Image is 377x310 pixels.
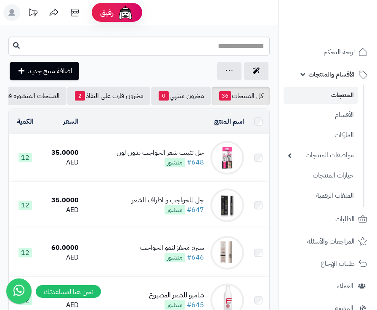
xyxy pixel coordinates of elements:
a: مواصفات المنتجات [284,146,358,164]
img: جل تثبيت شعر الحواجب بدون لون [210,141,244,175]
span: طلبات الإرجاع [321,258,355,270]
a: العملاء [284,276,372,296]
a: #648 [187,157,204,167]
span: منشور [165,300,185,310]
a: اسم المنتج [214,117,244,127]
a: #647 [187,205,204,215]
div: AED [45,300,79,310]
div: جل تثبيت شعر الحواجب بدون لون [117,148,204,158]
span: منشور [165,158,185,167]
a: طلبات الإرجاع [284,254,372,274]
span: لوحة التحكم [324,46,355,58]
div: 60.0000 [45,243,79,253]
span: 2 [75,91,85,101]
div: جل للحواجب و اطراف الشعر [132,196,204,205]
a: الماركات [284,126,358,144]
a: اضافة منتج جديد [10,62,79,80]
img: ai-face.png [117,4,134,21]
a: المراجعات والأسئلة [284,231,372,252]
a: #645 [187,300,204,310]
a: لوحة التحكم [284,42,372,62]
span: 36 [219,91,231,101]
a: #646 [187,252,204,262]
span: 12 [19,201,32,210]
a: خيارات المنتجات [284,167,358,185]
a: الكمية [17,117,34,127]
span: اضافة منتج جديد [28,66,72,76]
div: AED [45,205,79,215]
div: شامبو للشعر المصبوغ [149,291,204,300]
span: المراجعات والأسئلة [307,236,355,247]
img: سيرم محفز لنمو الحواجب [210,236,244,270]
a: المنتجات [284,87,358,104]
div: 35.0000 [45,196,79,205]
div: AED [45,253,79,262]
span: منشور [165,253,185,262]
span: 0 [159,91,169,101]
span: العملاء [337,280,353,292]
a: تحديثات المنصة [22,4,43,23]
a: الأقسام [284,106,358,124]
span: الأقسام والمنتجات [308,69,355,80]
a: كل المنتجات36 [212,87,270,105]
a: السعر [63,117,79,127]
span: الطلبات [335,213,355,225]
span: منشور [165,205,185,215]
a: مخزون منتهي0 [151,87,211,105]
span: 12 [19,248,32,257]
a: الطلبات [284,209,372,229]
a: مخزون قارب على النفاذ2 [67,87,150,105]
div: سيرم محفز لنمو الحواجب [140,243,204,253]
div: 35.0000 [45,148,79,158]
div: AED [45,158,79,167]
span: رفيق [100,8,114,18]
span: 12 [19,153,32,162]
a: الملفات الرقمية [284,187,358,205]
img: جل للحواجب و اطراف الشعر [210,188,244,222]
